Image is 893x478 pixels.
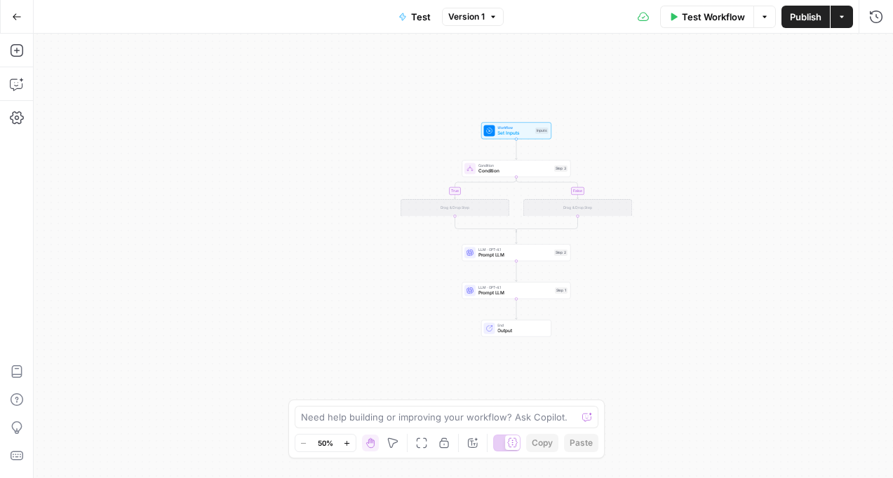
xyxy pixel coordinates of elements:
[526,434,558,452] button: Copy
[515,299,517,319] g: Edge from step_1 to end
[515,139,517,159] g: Edge from start to step_3
[454,177,516,198] g: Edge from step_3 to step_3-if-ghost
[535,128,549,134] div: Inputs
[455,216,516,232] g: Edge from step_3-if-ghost to step_3-conditional-end
[448,11,485,23] span: Version 1
[401,199,509,216] div: Drag & Drop Step
[411,10,431,24] span: Test
[318,437,333,449] span: 50%
[462,244,570,261] div: LLM · GPT-4.1Prompt LLMStep 2
[555,287,568,294] div: Step 1
[781,6,830,28] button: Publish
[790,10,821,24] span: Publish
[515,231,517,244] g: Edge from step_3-conditional-end to step_2
[554,165,568,172] div: Step 3
[682,10,745,24] span: Test Workflow
[497,125,532,130] span: Workflow
[516,177,579,198] g: Edge from step_3 to step_3-else-ghost
[462,320,570,336] div: EndOutput
[478,289,552,296] span: Prompt LLM
[660,6,753,28] button: Test Workflow
[478,247,551,252] span: LLM · GPT-4.1
[390,6,439,28] button: Test
[478,285,552,290] span: LLM · GPT-4.1
[554,250,568,256] div: Step 2
[478,252,551,259] span: Prompt LLM
[462,160,570,177] div: ConditionConditionStep 3
[497,327,545,334] span: Output
[570,437,593,449] span: Paste
[497,130,532,137] span: Set Inputs
[515,261,517,281] g: Edge from step_2 to step_1
[462,282,570,299] div: LLM · GPT-4.1Prompt LLMStep 1
[462,122,570,139] div: WorkflowSet InputsInputs
[532,437,553,449] span: Copy
[442,8,504,26] button: Version 1
[497,322,545,328] span: End
[523,199,632,216] div: Drag & Drop Step
[478,168,551,175] span: Condition
[564,434,598,452] button: Paste
[478,163,551,168] span: Condition
[516,216,578,232] g: Edge from step_3-else-ghost to step_3-conditional-end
